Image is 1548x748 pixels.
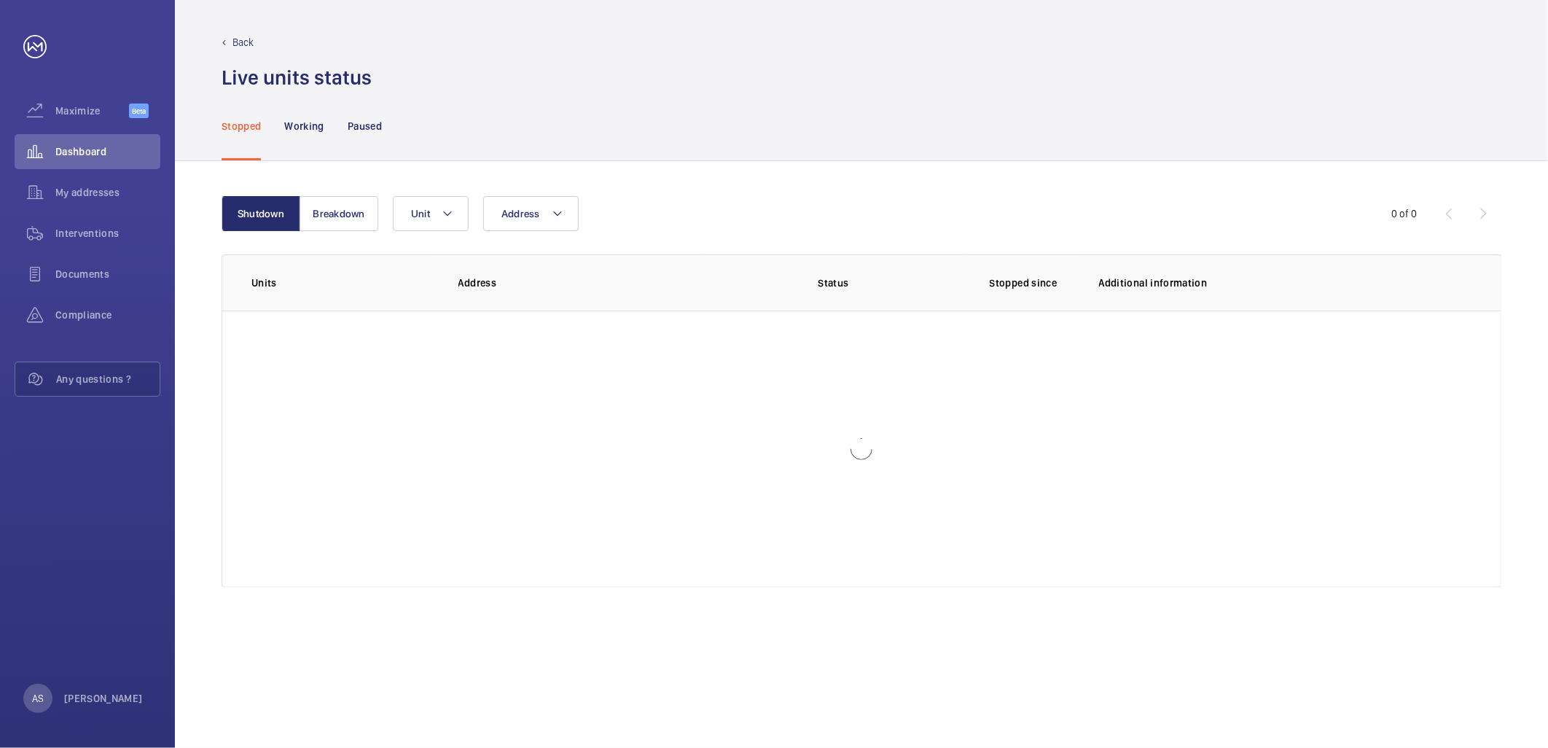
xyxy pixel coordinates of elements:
p: Address [458,276,701,290]
h1: Live units status [222,64,372,91]
div: 0 of 0 [1391,206,1418,221]
p: Status [711,276,956,290]
p: Stopped since [990,276,1076,290]
button: Shutdown [222,196,300,231]
button: Breakdown [300,196,378,231]
span: Documents [55,267,160,281]
p: Additional information [1099,276,1471,290]
span: Any questions ? [56,372,160,386]
p: Back [232,35,254,50]
button: Address [483,196,579,231]
p: Paused [348,119,382,133]
p: [PERSON_NAME] [64,691,143,706]
span: Beta [129,104,149,118]
p: Stopped [222,119,261,133]
span: Dashboard [55,144,160,159]
span: Unit [411,208,430,219]
span: Address [501,208,540,219]
button: Unit [393,196,469,231]
p: AS [32,691,44,706]
span: Interventions [55,226,160,241]
span: Compliance [55,308,160,322]
span: Maximize [55,104,129,118]
p: Working [284,119,324,133]
span: My addresses [55,185,160,200]
p: Units [251,276,435,290]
